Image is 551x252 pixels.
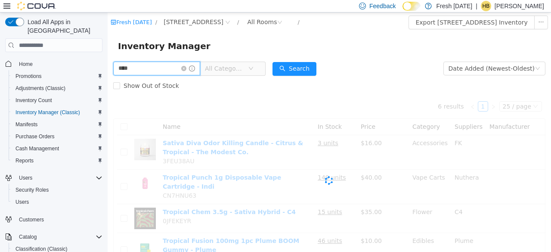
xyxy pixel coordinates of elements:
[19,216,44,223] span: Customers
[9,70,106,82] button: Promotions
[15,173,36,183] button: Users
[3,6,44,13] a: icon: shopFresh [DATE]
[12,83,69,93] a: Adjustments (Classic)
[12,119,102,130] span: Manifests
[19,61,33,68] span: Home
[15,232,40,242] button: Catalog
[190,6,192,13] span: /
[12,71,102,81] span: Promotions
[48,6,50,13] span: /
[9,184,106,196] button: Security Roles
[15,73,42,80] span: Promotions
[2,213,106,226] button: Customers
[9,196,106,208] button: Users
[15,215,47,225] a: Customers
[139,3,169,16] div: All Rooms
[12,156,37,166] a: Reports
[15,187,49,193] span: Security Roles
[15,199,29,205] span: Users
[12,95,56,106] a: Inventory Count
[9,118,106,131] button: Manifests
[12,156,102,166] span: Reports
[301,3,427,17] button: Export [STREET_ADDRESS] Inventory
[12,119,41,130] a: Manifests
[12,107,84,118] a: Inventory Manager (Classic)
[15,59,36,69] a: Home
[2,172,106,184] button: Users
[483,1,490,11] span: HB
[12,197,32,207] a: Users
[15,85,65,92] span: Adjustments (Classic)
[12,131,58,142] a: Purchase Orders
[12,107,102,118] span: Inventory Manager (Classic)
[15,97,52,104] span: Inventory Count
[15,157,34,164] span: Reports
[12,95,102,106] span: Inventory Count
[130,6,131,13] span: /
[12,197,102,207] span: Users
[15,145,59,152] span: Cash Management
[9,143,106,155] button: Cash Management
[9,131,106,143] button: Purchase Orders
[15,232,102,242] span: Catalog
[15,173,102,183] span: Users
[495,1,544,11] p: [PERSON_NAME]
[17,2,56,10] img: Cova
[19,174,32,181] span: Users
[141,53,146,59] i: icon: down
[2,231,106,243] button: Catalog
[436,1,472,11] p: Fresh [DATE]
[74,53,79,59] i: icon: close-circle
[15,121,37,128] span: Manifests
[2,57,106,70] button: Home
[15,58,102,69] span: Home
[10,27,108,40] span: Inventory Manager
[15,214,102,225] span: Customers
[12,185,52,195] a: Security Roles
[12,131,102,142] span: Purchase Orders
[9,94,106,106] button: Inventory Count
[81,53,87,59] i: icon: info-circle
[24,18,102,35] span: Load All Apps in [GEOGRAPHIC_DATA]
[56,5,116,14] span: 1407 Cinnamon Hill Lane
[12,71,45,81] a: Promotions
[165,50,209,63] button: icon: searchSearch
[15,109,80,116] span: Inventory Manager (Classic)
[19,233,37,240] span: Catalog
[9,106,106,118] button: Inventory Manager (Classic)
[15,133,55,140] span: Purchase Orders
[341,50,427,62] div: Date Added (Newest-Oldest)
[12,143,62,154] a: Cash Management
[427,3,440,17] button: icon: ellipsis
[3,7,9,12] i: icon: shop
[369,2,396,10] span: Feedback
[476,1,477,11] p: |
[12,70,75,77] span: Show Out of Stock
[402,2,421,11] input: Dark Mode
[12,185,102,195] span: Security Roles
[12,143,102,154] span: Cash Management
[12,83,102,93] span: Adjustments (Classic)
[97,52,136,60] span: All Categories
[9,155,106,167] button: Reports
[9,82,106,94] button: Adjustments (Classic)
[481,1,491,11] div: Harley Bialczyk
[427,53,433,59] i: icon: down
